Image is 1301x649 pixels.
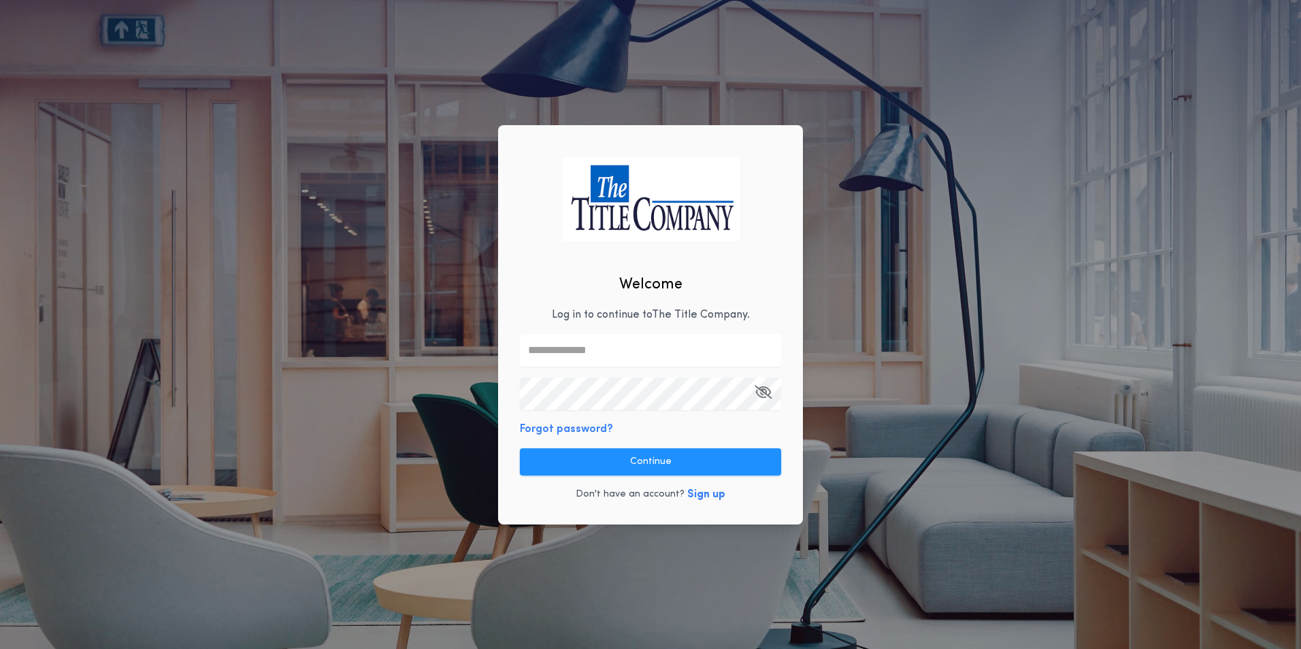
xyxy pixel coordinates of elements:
[520,421,613,437] button: Forgot password?
[619,273,682,296] h2: Welcome
[520,448,781,476] button: Continue
[687,486,725,503] button: Sign up
[576,488,685,501] p: Don't have an account?
[561,157,740,241] img: logo
[552,307,750,323] p: Log in to continue to The Title Company .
